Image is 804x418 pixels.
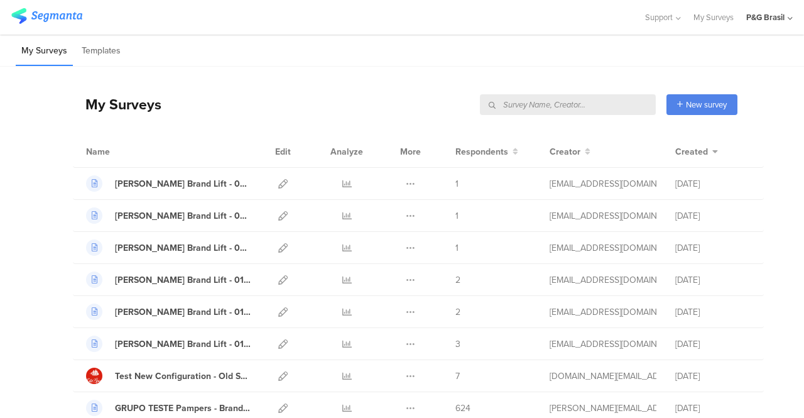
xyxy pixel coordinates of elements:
[746,11,785,23] div: P&G Brasil
[86,145,161,158] div: Name
[115,209,251,223] div: Vick Brand Lift - 02.02
[675,209,751,223] div: [DATE]
[115,338,251,351] div: Vick Brand Lift - 01.01
[675,145,718,158] button: Created
[455,145,508,158] span: Respondents
[550,145,580,158] span: Creator
[550,145,590,158] button: Creator
[455,177,459,190] span: 1
[455,402,470,415] span: 624
[86,400,251,416] a: GRUPO TESTE Pampers - Brand Lift Teste 4
[550,370,656,383] div: shinku.ca@pg.com
[115,177,251,190] div: Vick Brand Lift - 02.03
[115,241,251,255] div: Vick Brand Lift - 02.01
[11,8,82,24] img: segmanta logo
[86,304,251,320] a: [PERSON_NAME] Brand Lift - 01.02
[645,11,673,23] span: Support
[455,209,459,223] span: 1
[115,402,251,415] div: GRUPO TESTE Pampers - Brand Lift Teste 4
[328,136,366,167] div: Analyze
[86,239,251,256] a: [PERSON_NAME] Brand Lift - 02.01
[86,175,251,192] a: [PERSON_NAME] Brand Lift - 02.03
[115,305,251,319] div: Vick Brand Lift - 01.02
[550,305,656,319] div: sousamarques.g@pg.com
[675,370,751,383] div: [DATE]
[550,338,656,351] div: sousamarques.g@pg.com
[675,273,751,287] div: [DATE]
[550,209,656,223] div: sousamarques.g@pg.com
[675,338,751,351] div: [DATE]
[16,36,73,66] li: My Surveys
[455,370,460,383] span: 7
[86,368,251,384] a: Test New Configuration - Old Spice
[86,272,251,288] a: [PERSON_NAME] Brand Lift - 01.03
[455,145,518,158] button: Respondents
[269,136,296,167] div: Edit
[73,94,161,115] div: My Surveys
[675,402,751,415] div: [DATE]
[550,177,656,190] div: sousamarques.g@pg.com
[76,36,126,66] li: Templates
[550,402,656,415] div: dosreis.g@pg.com
[455,338,460,351] span: 3
[455,305,460,319] span: 2
[675,177,751,190] div: [DATE]
[455,241,459,255] span: 1
[86,336,251,352] a: [PERSON_NAME] Brand Lift - 01.01
[480,94,656,115] input: Survey Name, Creator...
[550,241,656,255] div: sousamarques.g@pg.com
[455,273,460,287] span: 2
[550,273,656,287] div: sousamarques.g@pg.com
[675,305,751,319] div: [DATE]
[86,207,251,224] a: [PERSON_NAME] Brand Lift - 02.02
[675,241,751,255] div: [DATE]
[115,370,251,383] div: Test New Configuration - Old Spice
[686,99,727,111] span: New survey
[115,273,251,287] div: Vick Brand Lift - 01.03
[675,145,708,158] span: Created
[397,136,424,167] div: More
